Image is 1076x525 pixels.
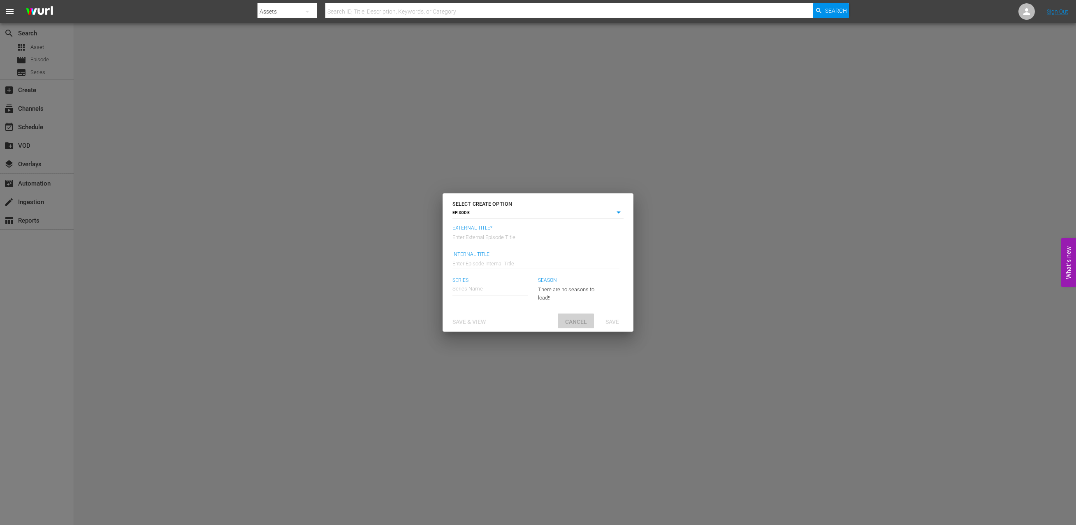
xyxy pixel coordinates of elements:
[599,318,626,325] span: Save
[1061,238,1076,287] button: Open Feedback Widget
[446,314,492,328] button: Save & View
[452,277,528,284] span: Series
[825,3,847,18] span: Search
[452,225,619,232] span: External Title*
[1047,8,1068,15] a: Sign Out
[559,318,594,325] span: Cancel
[538,277,602,284] span: Season
[452,208,624,218] div: EPISODE
[558,314,594,328] button: Cancel
[446,318,492,325] span: Save & View
[20,2,59,21] img: ans4CAIJ8jUAAAAAAAAAAAAAAAAAAAAAAAAgQb4GAAAAAAAAAAAAAAAAAAAAAAAAJMjXAAAAAAAAAAAAAAAAAAAAAAAAgAT5G...
[538,279,602,302] div: There are no seasons to load!!
[594,314,630,328] button: Save
[452,251,619,258] span: Internal Title
[5,7,15,16] span: menu
[452,200,624,208] h6: SELECT CREATE OPTION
